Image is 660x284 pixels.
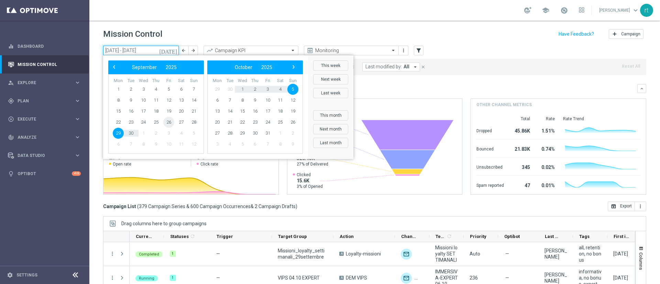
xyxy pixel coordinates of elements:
div: 345 [512,161,530,172]
bs-datepicker-navigation-view: ​ ​ ​ [209,63,298,72]
span: Explore [18,81,74,85]
th: weekday [137,78,150,84]
i: more_vert [401,48,406,53]
span: 236 [470,275,478,281]
button: arrow_back [179,46,188,55]
span: Execute [18,117,74,121]
span: Templates [436,234,445,239]
button: Next month [313,124,348,134]
div: 04 Oct 2025, Saturday [613,275,628,281]
span: 16 [125,106,136,117]
span: 2 [287,128,298,139]
span: Action [340,234,354,239]
div: 47 [512,179,530,190]
th: weekday [187,78,200,84]
i: lightbulb [8,171,14,177]
th: weekday [286,78,299,84]
span: 20 [176,106,187,117]
span: 11 [176,139,187,150]
span: ( [137,203,139,209]
span: 29 [237,128,248,139]
span: 27% of Delivered [297,161,328,167]
i: settings [7,272,13,278]
i: keyboard_arrow_right [74,79,81,86]
i: trending_up [206,47,213,54]
span: 18 [151,106,162,117]
span: & [251,204,254,209]
div: 0.74% [538,143,555,154]
div: Chiara Pigato [544,248,567,260]
span: Missioni_loyalty_settimanali_29settembre [278,248,328,260]
div: Other [415,273,426,284]
span: all, retention, no bonus [579,245,602,263]
div: +10 [72,171,81,176]
div: 29 Sep 2025, Monday [613,251,628,257]
span: DEM VIPS [346,275,367,281]
span: 7 [262,139,273,150]
button: play_circle_outline Execute keyboard_arrow_right [8,116,81,122]
div: track_changes Analyze keyboard_arrow_right [8,135,81,140]
span: 19 [163,106,174,117]
th: weekday [274,78,287,84]
span: 8 [237,95,248,106]
span: 6 [113,139,124,150]
span: Columns [638,252,644,270]
button: Mission Control [8,62,81,67]
div: Execute [8,116,74,122]
bs-datepicker-navigation-view: ​ ​ ​ [110,63,199,72]
span: First in Range [614,234,630,239]
div: gps_fixed Plan keyboard_arrow_right [8,98,81,104]
button: person_search Explore keyboard_arrow_right [8,80,81,86]
span: 10 [138,95,149,106]
span: 15 [237,106,248,117]
span: All [404,64,409,70]
div: Optimail [401,273,412,284]
span: 28 [188,117,199,128]
span: 7 [125,139,136,150]
span: — [216,275,220,281]
span: Last Modified By [545,234,561,239]
button: more_vert [400,46,407,55]
button: more_vert [635,202,646,211]
span: Data Studio [18,154,74,158]
div: Analyze [8,134,74,140]
span: — [505,251,509,257]
i: more_vert [638,204,643,209]
span: 19 [287,106,298,117]
i: keyboard_arrow_down [639,86,644,91]
span: 9 [151,139,162,150]
i: add [612,31,617,37]
span: 28 [224,128,235,139]
span: 5 [287,84,298,95]
i: keyboard_arrow_right [74,116,81,122]
span: 7 [224,95,235,106]
span: 9 [125,95,136,106]
span: 5 [188,128,199,139]
div: Chiara Pigato [544,272,567,284]
a: Dashboard [18,37,81,55]
span: 4 [176,128,187,139]
span: 26 [163,117,174,128]
div: Dropped [476,125,504,136]
th: weekday [112,78,125,84]
div: 0.02% [538,161,555,172]
ng-select: Campaign KPI [203,46,298,55]
span: Trigger [217,234,233,239]
i: filter_alt [416,47,422,54]
button: Last month [313,138,348,148]
span: 3 [163,128,174,139]
span: 23 [125,117,136,128]
span: 6 [212,95,223,106]
i: keyboard_arrow_right [74,134,81,140]
i: arrow_forward [191,48,196,53]
button: This week [313,60,348,71]
img: Optimail [401,249,412,260]
i: open_in_browser [611,204,616,209]
span: 6 [176,84,187,95]
div: Optibot [8,164,81,183]
button: arrow_forward [188,46,198,55]
i: keyboard_arrow_right [74,98,81,104]
span: 1 [138,128,149,139]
